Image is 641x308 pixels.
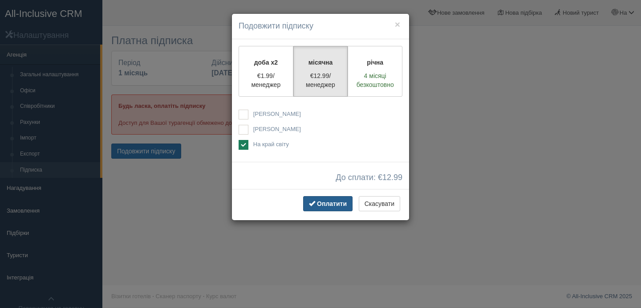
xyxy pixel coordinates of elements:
h4: Подовжити підписку [239,21,402,32]
span: Оплатити [317,200,347,207]
span: [PERSON_NAME] [253,111,301,117]
span: До сплати: € [336,173,402,182]
p: місячна [299,58,342,67]
button: × [395,20,400,29]
span: На край світу [253,141,289,148]
span: [PERSON_NAME] [253,126,301,132]
p: доба x2 [244,58,288,67]
p: 4 місяці безкоштовно [353,71,397,89]
p: річна [353,58,397,67]
p: €1.99/менеджер [244,71,288,89]
button: Скасувати [359,196,400,211]
p: €12.99/менеджер [299,71,342,89]
span: 12.99 [382,173,402,182]
button: Оплатити [303,196,353,211]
